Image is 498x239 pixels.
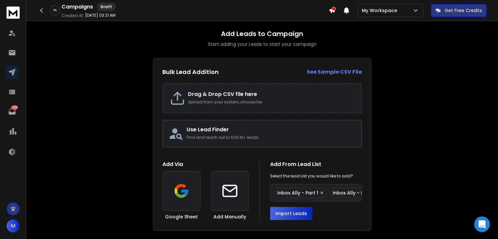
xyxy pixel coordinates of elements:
span: Inbox Ally - Part 1 [277,190,318,196]
h2: Bulk Lead Addition [162,67,219,77]
h2: Drag & Drop CSV file here [188,90,355,98]
p: Select the lead List you would like to add? [270,174,353,179]
div: Open Intercom Messenger [474,216,490,232]
p: Created At: [62,13,84,18]
h2: Use Lead Finder [187,126,356,134]
p: Upload from your system, choose file [188,100,355,105]
button: M [7,219,20,232]
h1: Add From Lead List [270,160,362,168]
p: Get Free Credits [445,7,482,14]
p: Start adding your Leads to start your campaign [208,41,317,47]
p: My Workspace [362,7,400,14]
h1: Campaigns [62,3,93,11]
p: Find and reach out to 500 M+ leads [187,135,356,140]
a: See Sample CSV File [307,68,362,76]
p: [DATE] 03:21 AM [85,13,116,18]
h3: Google Sheet [165,213,198,220]
div: Draft [97,3,116,11]
button: Import Leads [270,207,312,220]
img: logo [7,7,20,19]
p: 0 % [53,9,57,12]
h3: Add Manually [213,213,246,220]
a: 2848 [6,105,19,118]
p: 2848 [12,105,17,110]
button: Get Free Credits [431,4,487,17]
span: Inbox Ally - Part 2 [333,190,375,196]
h1: Add Via [162,160,249,168]
h1: Add Leads to Campaign [221,29,303,38]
